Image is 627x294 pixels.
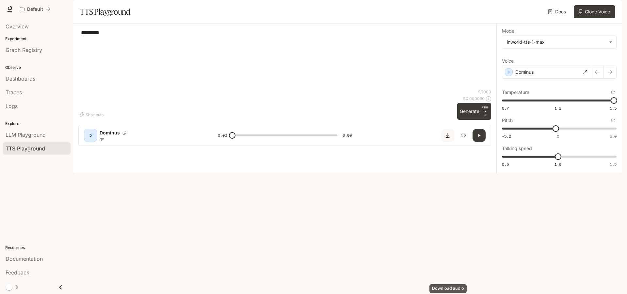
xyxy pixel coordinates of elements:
button: Shortcuts [78,109,106,120]
button: Clone Voice [574,5,615,18]
p: Dominus [100,130,120,136]
span: 1.5 [610,105,617,111]
span: -5.0 [502,133,511,139]
p: Pitch [502,118,513,123]
button: Reset to default [609,89,617,96]
p: Dominus [515,69,534,75]
p: Talking speed [502,146,532,151]
div: inworld-tts-1-max [507,39,606,45]
span: 0:00 [218,132,227,139]
div: inworld-tts-1-max [502,36,616,48]
span: 1.5 [610,162,617,167]
button: Download audio [441,129,454,142]
span: 1.1 [555,105,561,111]
span: 0 [557,133,559,139]
span: 0.7 [502,105,509,111]
p: CTRL + [482,105,489,113]
div: Download audio [429,284,467,293]
button: Reset to default [609,117,617,124]
h1: TTS Playground [80,5,130,18]
p: Default [27,7,43,12]
button: GenerateCTRL +⏎ [457,103,491,120]
span: 0:00 [343,132,352,139]
div: D [85,130,96,141]
p: ⏎ [482,105,489,117]
span: 5.0 [610,133,617,139]
p: Model [502,29,515,33]
button: Copy Voice ID [120,131,129,135]
p: Voice [502,59,514,63]
p: go [100,136,202,142]
p: Temperature [502,90,529,95]
span: 1.0 [555,162,561,167]
button: Inspect [457,129,470,142]
a: Docs [547,5,569,18]
span: 0.5 [502,162,509,167]
button: All workspaces [17,3,53,16]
